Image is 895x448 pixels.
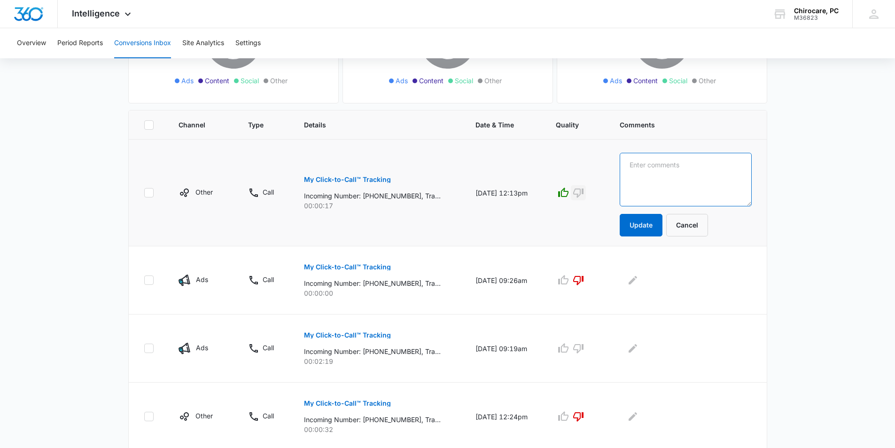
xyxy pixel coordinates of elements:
p: Incoming Number: [PHONE_NUMBER], Tracking Number: [PHONE_NUMBER], Ring To: [PHONE_NUMBER], Caller... [304,278,441,288]
span: Quality [556,120,584,130]
span: Other [484,76,502,86]
button: Settings [235,28,261,58]
span: Intelligence [72,8,120,18]
p: 00:00:32 [304,424,453,434]
span: Social [241,76,259,86]
button: Overview [17,28,46,58]
button: Edit Comments [625,273,640,288]
p: Ads [196,343,208,353]
p: Incoming Number: [PHONE_NUMBER], Tracking Number: [PHONE_NUMBER], Ring To: [PHONE_NUMBER], Caller... [304,346,441,356]
p: 00:00:00 [304,288,453,298]
button: Conversions Inbox [114,28,171,58]
span: Channel [179,120,212,130]
button: My Click-to-Call™ Tracking [304,256,391,278]
button: My Click-to-Call™ Tracking [304,392,391,415]
button: Cancel [666,214,708,236]
p: 00:00:17 [304,201,453,211]
div: account id [794,15,839,21]
p: 00:02:19 [304,356,453,366]
span: Other [699,76,716,86]
span: Details [304,120,439,130]
p: Other [195,411,213,421]
p: Call [263,343,274,353]
p: My Click-to-Call™ Tracking [304,332,391,338]
button: My Click-to-Call™ Tracking [304,168,391,191]
td: [DATE] 12:13pm [464,140,545,246]
button: Update [620,214,662,236]
p: My Click-to-Call™ Tracking [304,176,391,183]
button: Edit Comments [625,341,640,356]
span: Social [669,76,687,86]
button: Site Analytics [182,28,224,58]
span: Ads [396,76,408,86]
p: My Click-to-Call™ Tracking [304,400,391,407]
p: Incoming Number: [PHONE_NUMBER], Tracking Number: [PHONE_NUMBER], Ring To: [PHONE_NUMBER], Caller... [304,191,441,201]
p: Call [263,187,274,197]
p: Ads [196,275,208,284]
div: account name [794,7,839,15]
span: Content [419,76,444,86]
span: Ads [181,76,194,86]
span: Ads [610,76,622,86]
button: Edit Comments [625,409,640,424]
p: Other [195,187,213,197]
p: Incoming Number: [PHONE_NUMBER], Tracking Number: [PHONE_NUMBER], Ring To: [PHONE_NUMBER], Caller... [304,415,441,424]
span: Content [205,76,229,86]
span: Comments [620,120,738,130]
span: Content [633,76,658,86]
button: My Click-to-Call™ Tracking [304,324,391,346]
span: Other [270,76,288,86]
span: Social [455,76,473,86]
td: [DATE] 09:26am [464,246,545,314]
span: Type [248,120,268,130]
span: Date & Time [475,120,520,130]
td: [DATE] 09:19am [464,314,545,383]
button: Period Reports [57,28,103,58]
p: Call [263,275,274,284]
p: Call [263,411,274,421]
p: My Click-to-Call™ Tracking [304,264,391,270]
